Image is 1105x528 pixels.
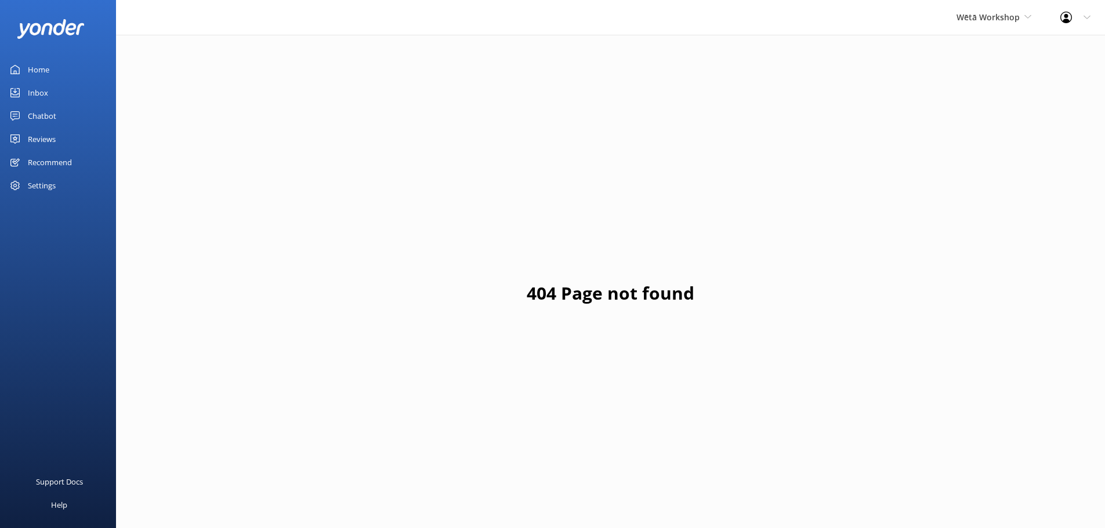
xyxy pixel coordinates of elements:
div: Settings [28,174,56,197]
img: yonder-white-logo.png [17,19,84,38]
span: Wētā Workshop [957,12,1020,23]
div: Home [28,58,49,81]
div: Recommend [28,151,72,174]
div: Help [51,493,67,516]
div: Support Docs [36,470,83,493]
div: Chatbot [28,104,56,128]
h1: 404 Page not found [527,279,694,307]
div: Reviews [28,128,56,151]
div: Inbox [28,81,48,104]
